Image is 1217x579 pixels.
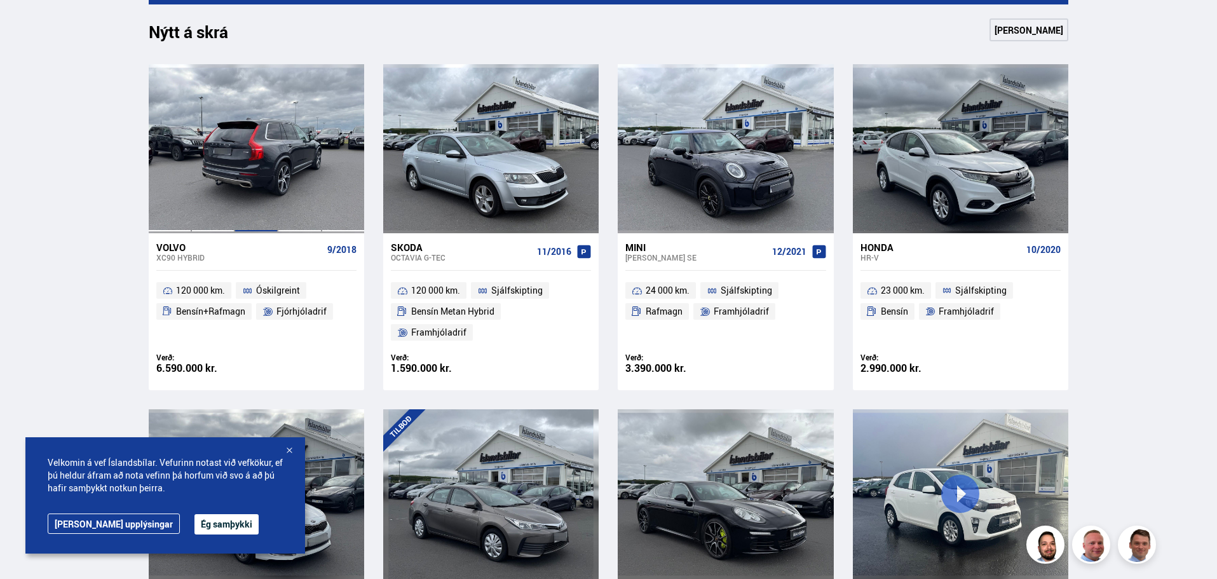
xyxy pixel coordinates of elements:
[989,18,1068,41] a: [PERSON_NAME]
[149,233,364,390] a: Volvo XC90 HYBRID 9/2018 120 000 km. Óskilgreint Bensín+Rafmagn Fjórhjóladrif Verð: 6.590.000 kr.
[860,363,961,374] div: 2.990.000 kr.
[176,283,225,298] span: 120 000 km.
[156,363,257,374] div: 6.590.000 kr.
[256,283,300,298] span: Óskilgreint
[625,253,766,262] div: [PERSON_NAME] SE
[391,363,491,374] div: 1.590.000 kr.
[48,514,180,534] a: [PERSON_NAME] upplýsingar
[383,233,599,390] a: Skoda Octavia G-TEC 11/2016 120 000 km. Sjálfskipting Bensín Metan Hybrid Framhjóladrif Verð: 1.5...
[1026,245,1061,255] span: 10/2020
[391,242,532,253] div: Skoda
[176,304,245,319] span: Bensín+Rafmagn
[194,514,259,535] button: Ég samþykki
[411,304,494,319] span: Bensín Metan Hybrid
[48,456,283,494] span: Velkomin á vef Íslandsbílar. Vefurinn notast við vefkökur, ef þú heldur áfram að nota vefinn þá h...
[853,233,1068,390] a: Honda HR-V 10/2020 23 000 km. Sjálfskipting Bensín Framhjóladrif Verð: 2.990.000 kr.
[1120,528,1158,566] img: FbJEzSuNWCJXmdc-.webp
[391,353,491,362] div: Verð:
[625,363,726,374] div: 3.390.000 kr.
[10,5,48,43] button: Open LiveChat chat widget
[1074,528,1112,566] img: siFngHWaQ9KaOqBr.png
[149,22,250,49] h1: Nýtt á skrá
[327,245,357,255] span: 9/2018
[537,247,571,257] span: 11/2016
[391,253,532,262] div: Octavia G-TEC
[860,253,1021,262] div: HR-V
[721,283,772,298] span: Sjálfskipting
[881,304,908,319] span: Bensín
[625,353,726,362] div: Verð:
[881,283,925,298] span: 23 000 km.
[772,247,806,257] span: 12/2021
[955,283,1007,298] span: Sjálfskipting
[156,253,322,262] div: XC90 HYBRID
[156,242,322,253] div: Volvo
[646,304,683,319] span: Rafmagn
[860,242,1021,253] div: Honda
[156,353,257,362] div: Verð:
[491,283,543,298] span: Sjálfskipting
[411,325,466,340] span: Framhjóladrif
[939,304,994,319] span: Framhjóladrif
[1028,528,1066,566] img: nhp88E3Fdnt1Opn2.png
[618,233,833,390] a: Mini [PERSON_NAME] SE 12/2021 24 000 km. Sjálfskipting Rafmagn Framhjóladrif Verð: 3.390.000 kr.
[411,283,460,298] span: 120 000 km.
[625,242,766,253] div: Mini
[646,283,690,298] span: 24 000 km.
[276,304,327,319] span: Fjórhjóladrif
[714,304,769,319] span: Framhjóladrif
[860,353,961,362] div: Verð:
